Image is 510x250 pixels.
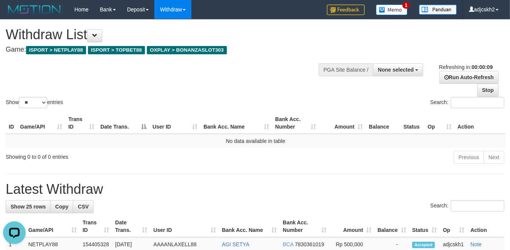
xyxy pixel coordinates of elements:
[6,4,63,15] img: MOTION_logo.png
[295,241,324,247] span: Copy 7830361019 to clipboard
[11,204,46,210] span: Show 25 rows
[430,97,504,108] label: Search:
[439,71,499,84] a: Run Auto-Refresh
[402,2,410,9] span: 1
[65,112,97,134] th: Trans ID: activate to sort column ascending
[55,204,68,210] span: Copy
[6,150,207,161] div: Showing 0 to 0 of 0 entries
[454,151,484,164] a: Previous
[25,216,80,237] th: Game/API: activate to sort column ascending
[439,64,493,70] span: Refreshing in:
[374,216,409,237] th: Balance: activate to sort column ascending
[440,216,467,237] th: Op: activate to sort column ascending
[467,216,504,237] th: Action
[280,216,330,237] th: Bank Acc. Number: activate to sort column ascending
[150,216,219,237] th: User ID: activate to sort column ascending
[484,151,504,164] a: Next
[451,200,504,212] input: Search:
[147,46,227,54] span: OXPLAY > BONANZASLOT303
[319,63,373,76] div: PGA Site Balance /
[73,200,94,213] a: CSV
[6,134,505,148] td: No data available in table
[26,46,86,54] span: ISPORT > NETPLAY88
[319,112,366,134] th: Amount: activate to sort column ascending
[19,97,47,108] select: Showentries
[455,112,505,134] th: Action
[366,112,401,134] th: Balance
[272,112,319,134] th: Bank Acc. Number: activate to sort column ascending
[17,112,65,134] th: Game/API: activate to sort column ascending
[430,200,504,212] label: Search:
[3,3,26,26] button: Open LiveChat chat widget
[378,67,414,73] span: None selected
[419,5,457,15] img: panduan.png
[6,46,333,54] h4: Game:
[6,27,333,42] h1: Withdraw List
[477,84,499,97] a: Stop
[471,64,493,70] strong: 00:00:09
[401,112,425,134] th: Status
[6,216,25,237] th: ID: activate to sort column descending
[78,204,89,210] span: CSV
[425,112,455,134] th: Op: activate to sort column ascending
[6,97,63,108] label: Show entries
[376,5,408,15] img: Button%20Memo.svg
[149,112,200,134] th: User ID: activate to sort column ascending
[6,182,504,197] h1: Latest Withdraw
[283,241,293,247] span: BCA
[200,112,272,134] th: Bank Acc. Name: activate to sort column ascending
[412,242,435,248] span: Accepted
[470,241,482,247] a: Note
[6,112,17,134] th: ID
[112,216,150,237] th: Date Trans.: activate to sort column ascending
[6,200,51,213] a: Show 25 rows
[451,97,504,108] input: Search:
[80,216,112,237] th: Trans ID: activate to sort column ascending
[219,216,280,237] th: Bank Acc. Name: activate to sort column ascending
[330,216,374,237] th: Amount: activate to sort column ascending
[327,5,365,15] img: Feedback.jpg
[373,63,423,76] button: None selected
[409,216,440,237] th: Status: activate to sort column ascending
[50,200,73,213] a: Copy
[88,46,145,54] span: ISPORT > TOPBET88
[97,112,149,134] th: Date Trans.: activate to sort column descending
